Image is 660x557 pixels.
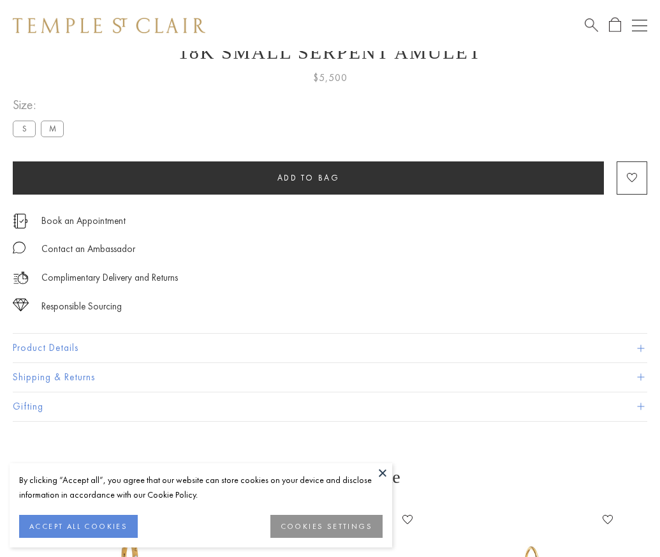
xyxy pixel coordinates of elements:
[41,299,122,315] div: Responsible Sourcing
[13,270,29,286] img: icon_delivery.svg
[41,214,126,228] a: Book an Appointment
[41,270,178,286] p: Complimentary Delivery and Returns
[13,334,647,362] button: Product Details
[41,241,135,257] div: Contact an Ambassador
[313,70,348,86] span: $5,500
[13,121,36,137] label: S
[13,392,647,421] button: Gifting
[13,299,29,311] img: icon_sourcing.svg
[19,515,138,538] button: ACCEPT ALL COOKIES
[41,121,64,137] label: M
[270,515,383,538] button: COOKIES SETTINGS
[13,41,647,63] h1: 18K Small Serpent Amulet
[13,363,647,392] button: Shipping & Returns
[609,17,621,33] a: Open Shopping Bag
[13,18,205,33] img: Temple St. Clair
[13,161,604,195] button: Add to bag
[277,172,340,183] span: Add to bag
[13,241,26,254] img: MessageIcon-01_2.svg
[19,473,383,502] div: By clicking “Accept all”, you agree that our website can store cookies on your device and disclos...
[585,17,598,33] a: Search
[632,18,647,33] button: Open navigation
[13,214,28,228] img: icon_appointment.svg
[13,94,69,115] span: Size:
